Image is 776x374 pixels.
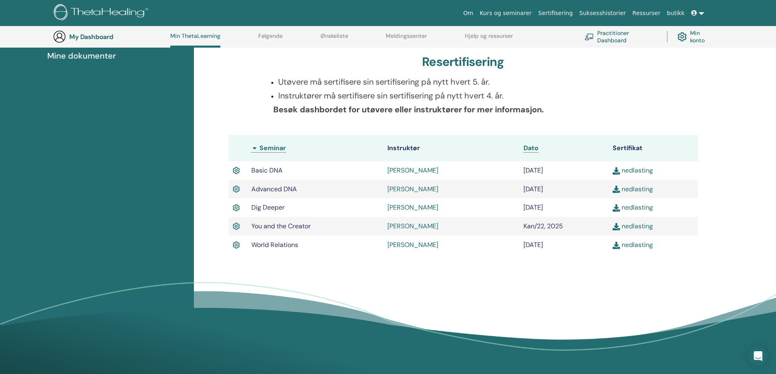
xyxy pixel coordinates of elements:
[613,223,620,230] img: download.svg
[387,166,438,175] a: [PERSON_NAME]
[233,184,240,195] img: Active Certificate
[422,55,504,69] h3: Resertifisering
[251,241,298,249] span: World Relations
[613,241,653,249] a: nedlasting
[47,50,116,62] span: Mine dokumenter
[69,33,151,41] h3: My Dashboard
[613,166,653,175] a: nedlasting
[748,346,768,366] div: Open Intercom Messenger
[233,221,240,232] img: Active Certificate
[233,165,240,176] img: Active Certificate
[170,33,220,48] a: Min ThetaLearning
[576,6,629,21] a: Suksesshistorier
[383,135,519,161] th: Instruktør
[54,4,151,22] img: logo.png
[258,33,283,46] a: Følgende
[519,161,609,180] td: [DATE]
[251,203,285,212] span: Dig Deeper
[613,242,620,249] img: download.svg
[386,33,427,46] a: Meldingssenter
[519,236,609,254] td: [DATE]
[387,241,438,249] a: [PERSON_NAME]
[278,76,657,88] p: Utøvere må sertifisere sin sertifisering på nytt hvert 5. år.
[613,186,620,193] img: download.svg
[677,28,715,46] a: Min konto
[613,203,653,212] a: nedlasting
[519,217,609,236] td: Kan/22, 2025
[233,240,240,250] img: Active Certificate
[251,222,311,230] span: You and the Creator
[677,30,687,44] img: cog.svg
[460,6,477,21] a: Om
[251,166,283,175] span: Basic DNA
[535,6,576,21] a: Sertifisering
[233,203,240,213] img: Active Certificate
[278,90,657,102] p: Instruktører må sertifisere sin sertifisering på nytt hvert 4. år.
[523,144,539,153] a: Dato
[523,144,539,152] span: Dato
[519,198,609,217] td: [DATE]
[613,167,620,175] img: download.svg
[585,28,657,46] a: Practitioner Dashboard
[629,6,664,21] a: Ressurser
[387,203,438,212] a: [PERSON_NAME]
[273,104,544,115] b: Besøk dashbordet for utøvere eller instruktører for mer informasjon.
[251,185,297,193] span: Advanced DNA
[664,6,688,21] a: butikk
[321,33,348,46] a: Ønskeliste
[477,6,535,21] a: Kurs og seminarer
[53,30,66,43] img: generic-user-icon.jpg
[613,204,620,212] img: download.svg
[585,33,594,40] img: chalkboard-teacher.svg
[609,135,698,161] th: Sertifikat
[387,222,438,230] a: [PERSON_NAME]
[519,180,609,199] td: [DATE]
[465,33,513,46] a: Hjelp og ressurser
[387,185,438,193] a: [PERSON_NAME]
[613,185,653,193] a: nedlasting
[613,222,653,230] a: nedlasting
